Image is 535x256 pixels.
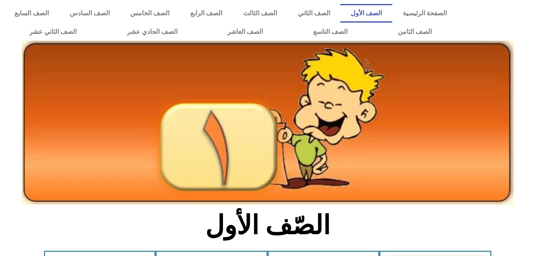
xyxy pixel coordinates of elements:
a: الصف الخامس [120,4,180,23]
a: الصف الثالث [233,4,287,23]
a: الصفحة الرئيسية [392,4,457,23]
a: الصف الثاني عشر [4,23,102,41]
a: الصف الثاني [287,4,341,23]
h2: الصّف الأول [134,210,401,241]
a: الصف السادس [59,4,120,23]
a: الصف الرابع [180,4,233,23]
a: الصف السابع [4,4,59,23]
a: الصف الثامن [373,23,457,41]
a: الصف الحادي عشر [102,23,202,41]
a: الصف العاشر [202,23,288,41]
a: الصف التاسع [288,23,373,41]
a: الصف الأول [340,4,392,23]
